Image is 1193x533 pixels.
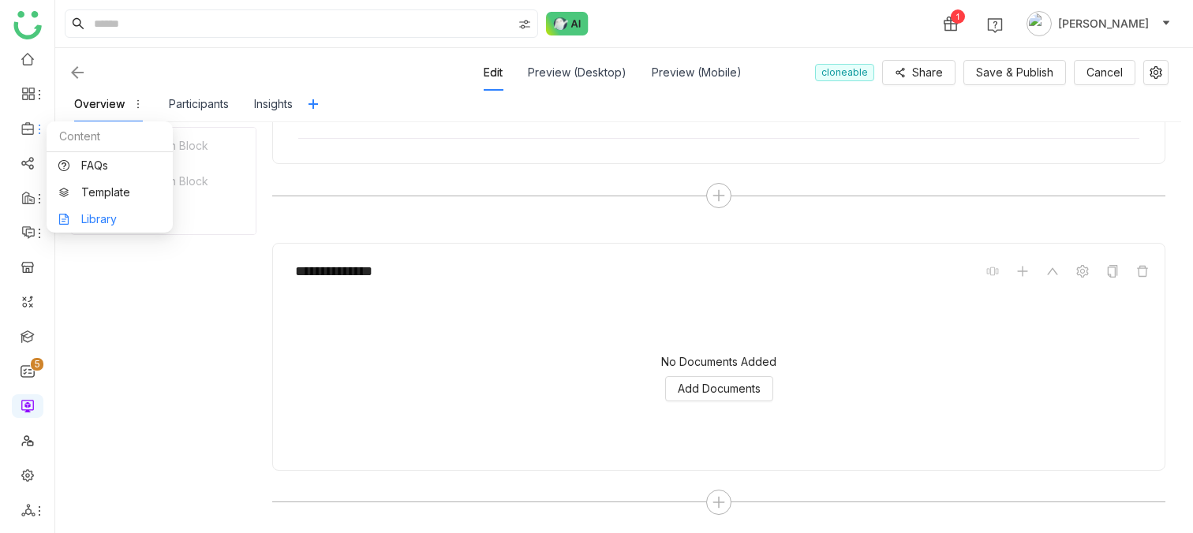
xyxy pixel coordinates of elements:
img: search-type.svg [518,18,531,31]
img: avatar [1027,11,1052,36]
p: 5 [34,356,40,372]
nz-badge-sup: 5 [31,358,43,371]
a: Library [58,214,161,225]
nz-tag: cloneable [815,64,874,81]
div: Overview [74,95,125,113]
span: Save & Publish [976,64,1053,81]
div: Preview (Desktop) [528,54,626,91]
img: help.svg [987,17,1003,33]
span: Share [912,64,943,81]
div: Content [47,121,173,152]
img: ask-buddy-normal.svg [546,12,589,35]
div: 1 [951,9,965,24]
span: Add Documents [678,380,761,397]
div: Preview (Mobile) [652,54,742,91]
img: logo [13,11,42,39]
a: FAQs [58,160,161,171]
button: [PERSON_NAME] [1023,11,1174,36]
img: back.svg [68,63,87,82]
button: Cancel [1074,60,1135,85]
div: Participants [169,95,229,113]
span: [PERSON_NAME] [1058,15,1149,32]
div: Insights [254,95,293,113]
span: Cancel [1086,64,1123,81]
div: No Documents Added [661,355,776,368]
button: Share [882,60,956,85]
div: Edit [484,54,503,91]
a: Template [58,187,161,198]
button: Add Documents [665,376,773,401]
button: Save & Publish [963,60,1066,85]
